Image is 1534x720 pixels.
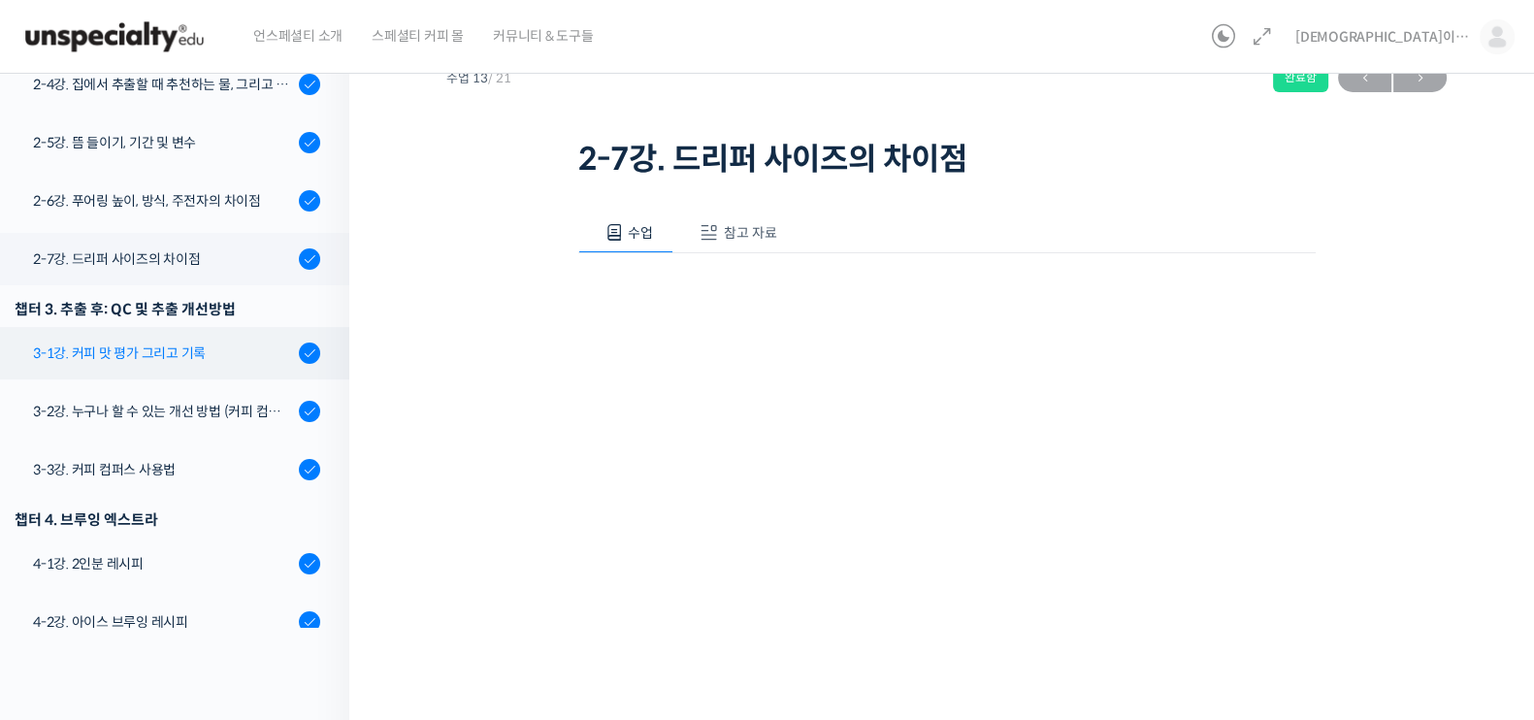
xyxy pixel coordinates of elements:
[197,558,204,573] span: 1
[61,588,73,604] span: 홈
[178,589,201,605] span: 대화
[300,588,323,604] span: 설정
[250,559,373,607] a: 설정
[128,559,250,607] a: 1대화
[6,559,128,607] a: 홈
